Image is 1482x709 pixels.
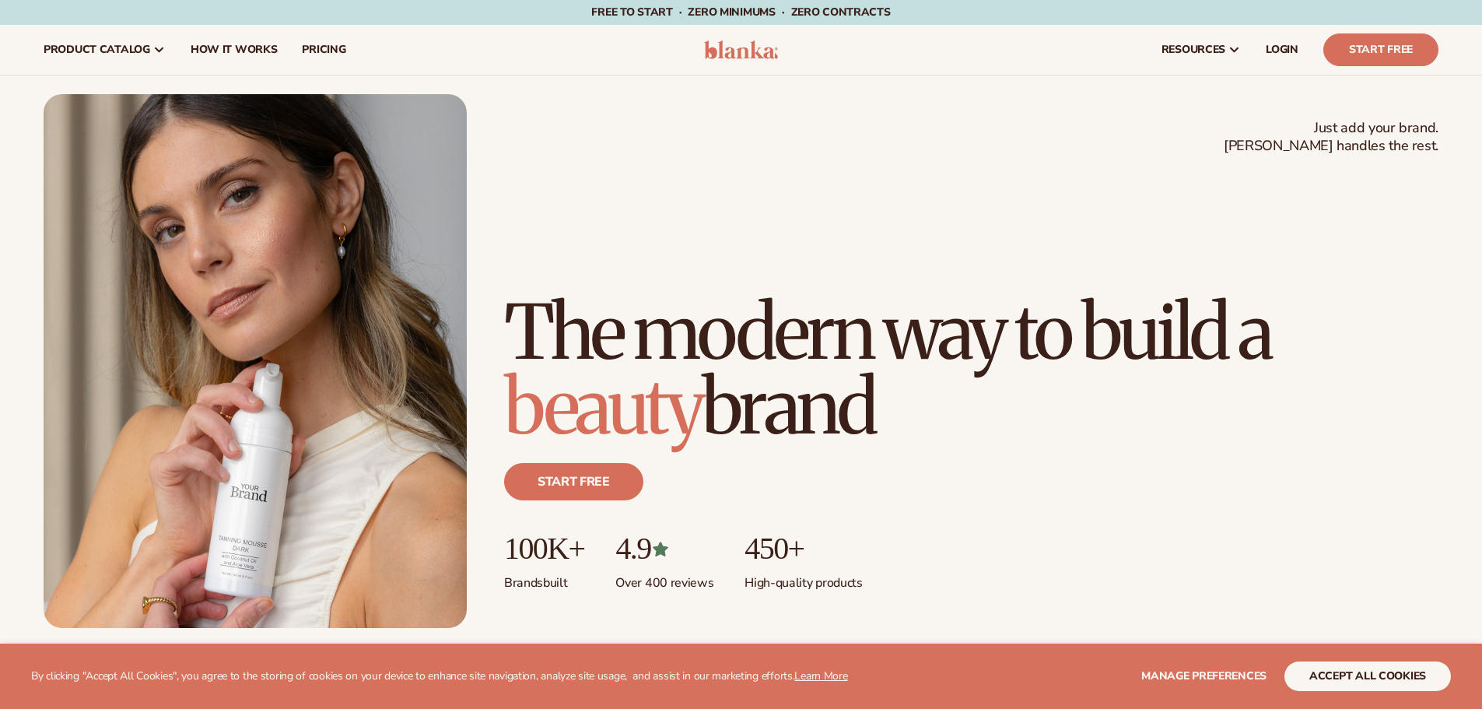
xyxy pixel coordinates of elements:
a: Start free [504,463,643,500]
span: resources [1161,44,1225,56]
h1: The modern way to build a brand [504,295,1438,444]
a: LOGIN [1253,25,1311,75]
span: pricing [302,44,345,56]
p: By clicking "Accept All Cookies", you agree to the storing of cookies on your device to enhance s... [31,670,848,683]
p: 4.9 [615,532,713,566]
a: How It Works [178,25,290,75]
p: 450+ [745,532,862,566]
img: Female holding tanning mousse. [44,94,467,628]
span: product catalog [44,44,150,56]
button: Manage preferences [1141,662,1267,691]
span: Just add your brand. [PERSON_NAME] handles the rest. [1224,119,1438,156]
p: 100K+ [504,532,584,566]
a: pricing [289,25,358,75]
p: High-quality products [745,566,862,591]
p: Over 400 reviews [615,566,713,591]
span: Manage preferences [1141,669,1267,683]
a: Learn More [794,669,847,683]
span: LOGIN [1266,44,1298,56]
button: accept all cookies [1284,662,1451,691]
p: Brands built [504,566,584,591]
span: How It Works [191,44,278,56]
img: logo [704,40,778,59]
span: beauty [504,360,702,454]
a: Start Free [1323,33,1438,66]
a: resources [1149,25,1253,75]
a: product catalog [31,25,178,75]
span: Free to start · ZERO minimums · ZERO contracts [591,5,890,19]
